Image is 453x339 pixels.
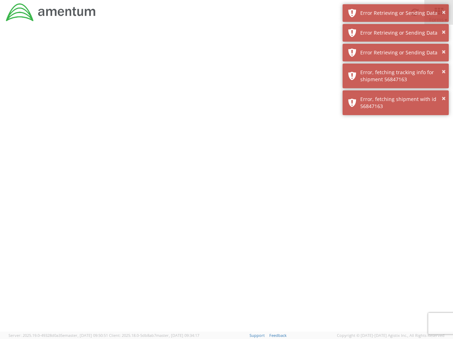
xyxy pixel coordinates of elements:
[360,69,443,83] div: Error, fetching tracking info for shipment 56847163
[442,7,446,18] button: ×
[442,67,446,77] button: ×
[442,27,446,37] button: ×
[360,29,443,36] div: Error Retrieving or Sending Data
[109,333,199,338] span: Client: 2025.18.0-5db8ab7
[8,333,108,338] span: Server: 2025.19.0-49328d0a35e
[250,333,265,338] a: Support
[442,94,446,104] button: ×
[5,2,97,22] img: dyn-intl-logo-049831509241104b2a82.png
[360,10,443,17] div: Error Retrieving or Sending Data
[442,47,446,57] button: ×
[337,333,445,338] span: Copyright © [DATE]-[DATE] Agistix Inc., All Rights Reserved
[269,333,287,338] a: Feedback
[156,333,199,338] span: master, [DATE] 09:34:17
[65,333,108,338] span: master, [DATE] 09:50:51
[360,96,443,110] div: Error, fetching shipment with id 56847163
[360,49,443,56] div: Error Retrieving or Sending Data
